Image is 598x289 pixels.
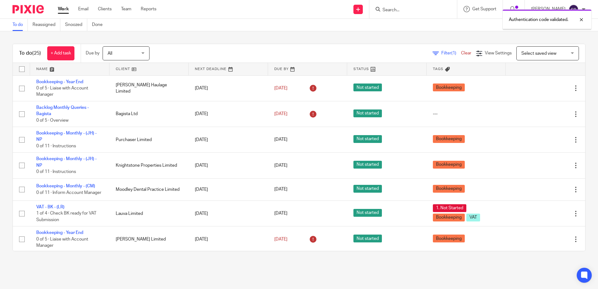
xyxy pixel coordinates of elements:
td: [PERSON_NAME] Limited [109,226,189,252]
a: To do [13,19,28,31]
span: Bookkeeping [433,235,465,242]
td: Knightstone Properties Limited [109,153,189,178]
span: Select saved view [521,51,556,56]
span: Filter [441,51,461,55]
img: Pixie [13,5,44,13]
span: Bookkeeping [433,135,465,143]
span: [DATE] [274,163,287,168]
span: VAT [466,214,480,221]
a: Bookkeeping - Monthly - (CM) [36,184,95,188]
span: Bookkeeping [433,161,465,169]
a: Bookkeeping - Year End [36,231,83,235]
div: --- [433,111,500,117]
span: 0 of 11 · Inform Account Manager [36,190,101,195]
td: [DATE] [189,75,268,101]
span: Not started [353,109,382,117]
a: Reports [141,6,156,12]
span: 0 of 5 · Overview [36,118,68,123]
p: Authentication code validated. [509,17,568,23]
td: Bagista Ltd [109,101,189,127]
span: [DATE] [274,138,287,142]
span: [DATE] [274,237,287,241]
span: (25) [32,51,41,56]
p: Due by [86,50,99,56]
span: 1. Not Started [433,204,466,212]
td: [DATE] [189,201,268,226]
td: [DATE] [189,101,268,127]
a: Backlog Monthly Queries - Bagista [36,105,89,116]
span: 0 of 5 · Liaise with Account Manager [36,237,88,248]
span: (1) [451,51,456,55]
a: Team [121,6,131,12]
span: Not started [353,209,382,217]
span: 0 of 11 · Instructions [36,170,76,174]
span: [DATE] [274,86,287,90]
a: + Add task [47,46,74,60]
a: Done [92,19,107,31]
span: 0 of 5 · Liaise with Account Manager [36,86,88,97]
span: Not started [353,84,382,91]
a: Bookkeeping - Monthly - (JH) - NP [36,157,97,167]
span: Not started [353,161,382,169]
a: Email [78,6,89,12]
a: Clear [461,51,471,55]
span: All [108,51,112,56]
span: 1 of 4 · Check BK ready for VAT Submission [36,211,96,222]
td: Moodley Dental Practice Limited [109,178,189,200]
a: Clients [98,6,112,12]
a: Reassigned [33,19,60,31]
span: View Settings [485,51,512,55]
h1: To do [19,50,41,57]
span: Tags [433,67,443,71]
td: [DATE] [189,153,268,178]
a: Snoozed [65,19,87,31]
a: Work [58,6,69,12]
span: [DATE] [274,112,287,116]
a: Bookkeeping - Year End [36,80,83,84]
img: svg%3E [569,4,579,14]
span: Not started [353,235,382,242]
td: Lauva Limited [109,201,189,226]
a: VAT - BK - (LR) [36,205,64,209]
td: Purchaser Limited [109,127,189,153]
td: [DATE] [189,178,268,200]
span: Not started [353,185,382,193]
td: [PERSON_NAME] Haulage Limited [109,75,189,101]
span: Not started [353,135,382,143]
span: [DATE] [274,211,287,216]
span: 0 of 11 · Instructions [36,144,76,148]
span: [DATE] [274,187,287,192]
td: [DATE] [189,127,268,153]
span: Bookkeeping [433,84,465,91]
span: Bookkeeping [433,214,465,221]
a: Bookkeeping - Monthly - (JH) - NP [36,131,97,142]
span: Bookkeeping [433,185,465,193]
td: [DATE] [189,226,268,252]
